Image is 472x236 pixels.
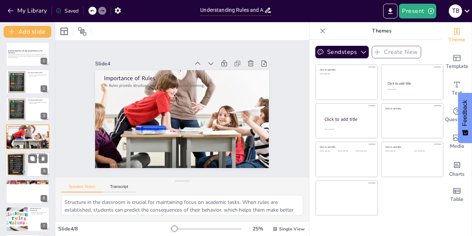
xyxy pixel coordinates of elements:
[324,129,371,130] div: Click to add body
[279,226,305,232] span: Single View
[6,124,49,149] div: 4
[442,75,472,102] div: Add text boxes
[450,195,464,203] span: Table
[99,35,230,134] p: Importance of Rules
[103,184,136,192] button: Transcript
[30,153,48,157] p: Examples of Appropriate Behavior
[372,46,421,58] button: Create New
[8,126,47,128] p: Importance of Rules
[28,102,47,104] p: Students must be respectful, responsible, and ready to learn.
[28,74,47,76] p: Students must be respectful, responsible, and ready to learn.
[442,22,472,49] div: Change the overall theme
[385,146,438,148] div: Click to add title
[41,140,47,147] div: 4
[442,155,472,182] div: Add charts and graphs
[442,129,472,155] div: Add images, graphics, shapes or video
[387,89,436,90] div: Click to add text
[249,225,267,232] div: 25 %
[315,46,369,58] button: Sendsteps
[30,156,48,160] p: Listening, raising hands, and following directions are key behaviors.
[414,150,437,152] div: Click to add text
[28,154,37,163] button: Duplicate Slide
[329,22,435,40] p: Themes
[28,99,47,101] p: Classroom Expectations
[8,50,42,54] strong: Understanding Rules and Appropriate Behavior in the Classroom
[320,73,372,75] div: Click to add text
[8,182,47,184] p: Adhering to rules fosters a supportive classroom community.
[388,81,437,86] div: Click to add title
[446,62,468,71] span: Template
[448,36,465,44] span: Theme
[462,100,468,126] span: Feedback
[41,113,47,119] div: 3
[58,25,70,37] div: Layout
[200,5,264,16] input: Insert title
[324,116,372,123] div: Click to add title
[338,150,354,152] div: Click to add text
[8,181,47,183] p: Building a Positive Classroom Community
[41,168,48,174] div: 5
[83,65,163,126] div: Slide 4
[442,49,472,75] div: Add ready made slides
[30,212,47,215] p: Misbehavior leads to consequences that teach valuable lessons.
[8,54,47,57] p: This presentation will explore classroom expectations, rules, and appropriate behavior for studen...
[28,71,47,73] p: Classroom Expectations
[6,42,49,66] div: 1
[8,57,47,58] p: Generated with [URL]
[61,195,303,215] textarea: Structure in the classroom is crucial for maintaining focus on academic tasks. When rules are est...
[6,152,50,177] div: 5
[6,179,49,204] div: 6
[104,41,233,138] p: Rules provide structure and safety for effective learning.
[385,107,438,110] div: Click to add title
[4,26,51,38] button: Add slide
[452,89,462,97] span: Text
[385,150,409,152] div: Click to add text
[78,27,87,36] span: Position
[320,146,372,148] div: Click to add title
[6,207,49,231] div: 7
[41,195,47,202] div: 6
[356,150,372,152] div: Click to add text
[56,7,79,14] div: Saved
[61,184,103,192] button: Speaker Notes
[445,116,469,124] span: Questions
[450,142,464,150] span: Media
[449,170,465,178] span: Charts
[39,154,48,163] button: Delete Slide
[6,5,50,17] button: My Library
[458,93,472,143] button: Feedback - Show survey
[8,128,47,129] p: Rules provide structure and safety for effective learning.
[383,4,398,18] button: Export to PowerPoint
[399,4,436,18] button: Present
[41,85,47,92] div: 2
[58,225,171,232] div: Slide 4 / 8
[442,102,472,129] div: Get real-time input from your audience
[449,4,462,18] button: T B
[41,223,47,229] div: 7
[6,97,49,122] div: 3
[320,68,372,71] div: Click to add title
[442,182,472,208] div: Add a table
[41,58,47,64] div: 1
[30,208,47,212] p: Consequences of Misbehavior
[6,69,49,94] div: 2
[320,150,336,152] div: Click to add text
